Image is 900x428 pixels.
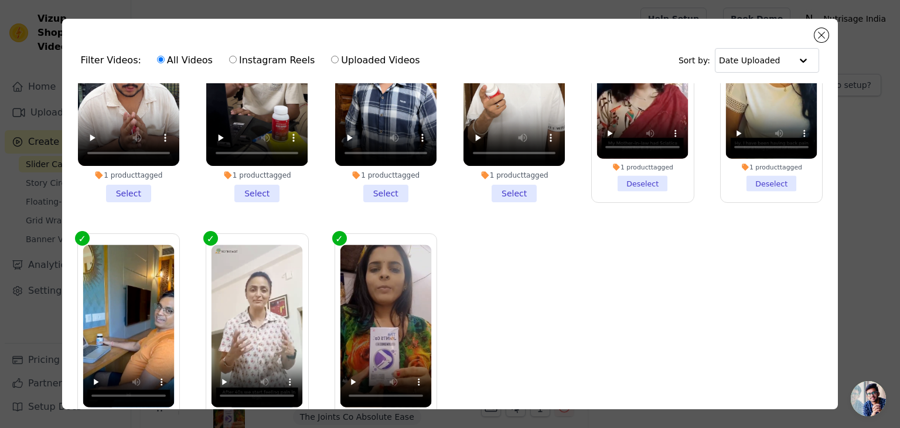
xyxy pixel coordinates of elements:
[78,171,179,180] div: 1 product tagged
[851,381,886,416] a: Open chat
[206,171,308,180] div: 1 product tagged
[679,48,820,73] div: Sort by:
[814,28,829,42] button: Close modal
[229,53,315,68] label: Instagram Reels
[81,47,427,74] div: Filter Videos:
[335,171,437,180] div: 1 product tagged
[597,163,688,171] div: 1 product tagged
[156,53,213,68] label: All Videos
[463,171,565,180] div: 1 product tagged
[330,53,420,68] label: Uploaded Videos
[726,163,817,171] div: 1 product tagged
